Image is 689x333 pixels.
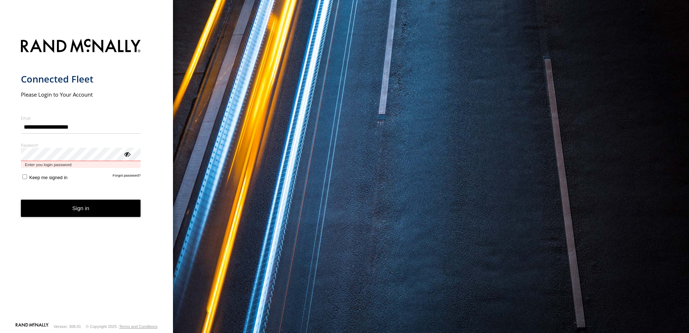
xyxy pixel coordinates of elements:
[29,175,67,180] span: Keep me signed in
[21,35,152,322] form: main
[54,324,81,329] div: Version: 308.01
[15,323,49,330] a: Visit our Website
[21,142,141,148] label: Password
[21,73,141,85] h1: Connected Fleet
[113,173,141,180] a: Forgot password?
[21,37,141,56] img: Rand McNally
[123,150,130,157] div: ViewPassword
[21,200,141,217] button: Sign in
[22,174,27,179] input: Keep me signed in
[86,324,157,329] div: © Copyright 2025 -
[21,161,141,168] span: Enter you login password
[21,115,141,121] label: Email
[21,91,141,98] h2: Please Login to Your Account
[119,324,157,329] a: Terms and Conditions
